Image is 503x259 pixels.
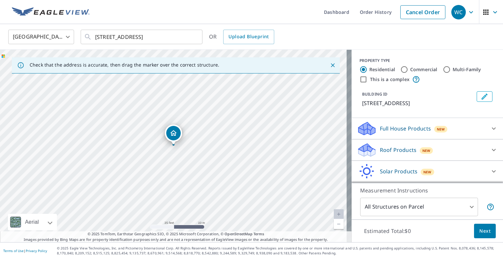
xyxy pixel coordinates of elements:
p: Estimated Total: $0 [359,224,416,238]
div: OR [209,30,274,44]
span: New [423,169,432,175]
p: | [3,249,47,253]
a: Upload Blueprint [223,30,274,44]
a: OpenStreetMap [225,231,252,236]
p: [STREET_ADDRESS] [362,99,474,107]
span: Your report will include each building or structure inside the parcel boundary. In some cases, du... [487,203,494,211]
label: Commercial [410,66,437,73]
label: Residential [369,66,395,73]
div: All Structures on Parcel [360,198,478,216]
span: Upload Blueprint [228,33,269,41]
button: Close [329,61,337,70]
a: Cancel Order [400,5,445,19]
label: Multi-Family [453,66,481,73]
a: Terms of Use [3,248,24,253]
div: Dropped pin, building 1, Residential property, 33714 Row River Rd Cottage Grove, OR 97424 [165,125,182,145]
a: Terms [253,231,264,236]
span: © 2025 TomTom, Earthstar Geographics SIO, © 2025 Microsoft Corporation, © [88,231,264,237]
p: Check that the address is accurate, then drag the marker over the correct structure. [30,62,219,68]
p: © 2025 Eagle View Technologies, Inc. and Pictometry International Corp. All Rights Reserved. Repo... [57,246,500,256]
p: Full House Products [380,125,431,132]
p: Solar Products [380,167,417,175]
input: Search by address or latitude-longitude [95,28,189,46]
div: PROPERTY TYPE [359,58,495,64]
p: BUILDING ID [362,91,387,97]
span: New [422,148,431,153]
a: Current Level 20, Zoom Out [334,219,344,229]
div: Roof ProductsNew [357,142,498,158]
div: [GEOGRAPHIC_DATA] [8,28,74,46]
label: This is a complex [370,76,410,83]
span: Next [479,227,490,235]
img: EV Logo [12,7,90,17]
div: Full House ProductsNew [357,121,498,136]
a: Privacy Policy [26,248,47,253]
a: Current Level 20, Zoom In Disabled [334,209,344,219]
div: Solar ProductsNew [357,163,498,179]
div: Aerial [8,214,57,230]
p: Roof Products [380,146,416,154]
div: WC [451,5,466,19]
span: New [437,127,445,132]
p: Measurement Instructions [360,187,494,194]
div: Aerial [23,214,41,230]
button: Edit building 1 [477,91,492,102]
button: Next [474,224,496,239]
